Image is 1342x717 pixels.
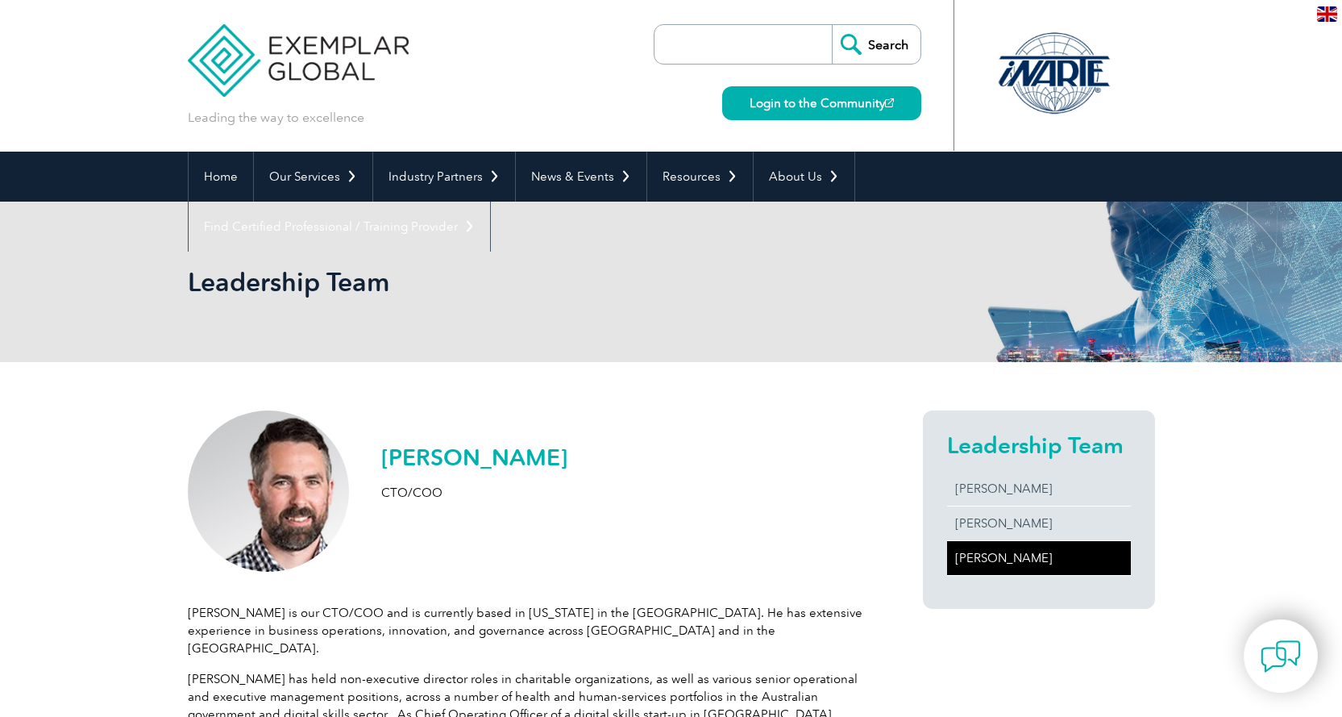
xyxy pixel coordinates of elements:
[188,604,865,657] p: [PERSON_NAME] is our CTO/COO and is currently based in [US_STATE] in the [GEOGRAPHIC_DATA]. He ha...
[832,25,920,64] input: Search
[188,266,807,298] h1: Leadership Team
[947,506,1131,540] a: [PERSON_NAME]
[516,152,646,202] a: News & Events
[947,472,1131,506] a: [PERSON_NAME]
[188,109,364,127] p: Leading the way to excellence
[381,444,567,470] h2: [PERSON_NAME]
[947,432,1131,458] h2: Leadership Team
[647,152,753,202] a: Resources
[373,152,515,202] a: Industry Partners
[254,152,372,202] a: Our Services
[189,152,253,202] a: Home
[947,541,1131,575] a: [PERSON_NAME]
[754,152,854,202] a: About Us
[381,484,567,502] p: CTO/COO
[885,98,894,107] img: open_square.png
[1261,636,1301,677] img: contact-chat.png
[189,202,490,252] a: Find Certified Professional / Training Provider
[1317,6,1337,22] img: en
[722,86,921,120] a: Login to the Community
